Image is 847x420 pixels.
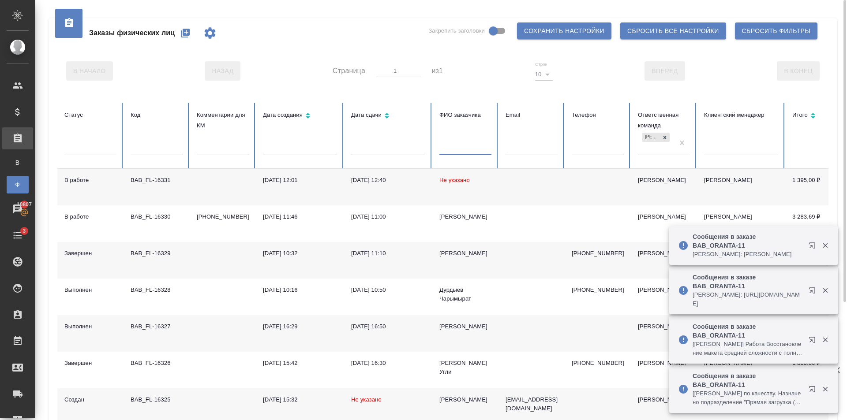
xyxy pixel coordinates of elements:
[263,322,337,331] div: [DATE] 16:29
[439,177,470,183] span: Не указано
[439,110,491,120] div: ФИО заказчика
[175,22,196,44] button: Создать
[64,212,116,221] div: В работе
[351,110,425,123] div: Сортировка
[263,249,337,258] div: [DATE] 10:32
[693,372,803,389] p: Сообщения в заказе BAB_ORANTA-11
[64,322,116,331] div: Выполнен
[263,359,337,368] div: [DATE] 15:42
[697,205,785,242] td: [PERSON_NAME]
[2,224,33,246] a: 3
[131,322,183,331] div: BAB_FL-16327
[351,396,382,403] span: Не указано
[263,110,337,123] div: Сортировка
[428,26,485,35] span: Закрепить заголовки
[7,154,29,171] a: В
[64,286,116,294] div: Выполнен
[638,322,690,331] div: [PERSON_NAME]
[642,133,660,142] div: [PERSON_NAME]
[351,286,425,294] div: [DATE] 10:50
[638,286,690,294] div: [PERSON_NAME]
[131,286,183,294] div: BAB_FL-16328
[816,286,834,294] button: Закрыть
[697,169,785,205] td: [PERSON_NAME]
[439,359,491,376] div: [PERSON_NAME] Угли
[197,110,249,131] div: Комментарии для КМ
[572,359,624,368] p: [PHONE_NUMBER]
[263,176,337,185] div: [DATE] 12:01
[693,322,803,340] p: Сообщения в заказе BAB_ORANTA-11
[439,322,491,331] div: [PERSON_NAME]
[638,249,690,258] div: [PERSON_NAME]
[351,249,425,258] div: [DATE] 11:10
[735,22,817,39] button: Сбросить фильтры
[638,359,690,368] div: [PERSON_NAME]
[131,212,183,221] div: BAB_FL-16330
[439,212,491,221] div: [PERSON_NAME]
[131,359,183,368] div: BAB_FL-16326
[64,395,116,404] div: Создан
[704,110,778,120] div: Клиентский менеджер
[572,286,624,294] p: [PHONE_NUMBER]
[2,198,33,220] a: 10807
[439,395,491,404] div: [PERSON_NAME]
[816,385,834,393] button: Закрыть
[197,212,249,221] p: [PHONE_NUMBER]
[64,249,116,258] div: Завершен
[792,110,844,123] div: Сортировка
[693,389,803,407] p: [[PERSON_NAME] по качеству. Назначено подразделение "Прямая загрузка (шаблонные документы)"
[816,336,834,344] button: Закрыть
[439,249,491,258] div: [PERSON_NAME]
[572,249,624,258] p: [PHONE_NUMBER]
[620,22,726,39] button: Сбросить все настройки
[11,200,37,209] span: 10807
[351,322,425,331] div: [DATE] 16:50
[627,26,719,37] span: Сбросить все настройки
[263,395,337,404] div: [DATE] 15:32
[693,250,803,259] p: [PERSON_NAME]: [PERSON_NAME]
[64,359,116,368] div: Завершен
[517,22,611,39] button: Сохранить настройки
[263,286,337,294] div: [DATE] 10:16
[742,26,810,37] span: Сбросить фильтры
[131,395,183,404] div: BAB_FL-16325
[803,380,825,401] button: Открыть в новой вкладке
[11,180,24,189] span: Ф
[693,232,803,250] p: Сообщения в заказе BAB_ORANTA-11
[64,110,116,120] div: Статус
[638,176,690,185] div: [PERSON_NAME]
[693,290,803,308] p: [PERSON_NAME]: [URL][DOMAIN_NAME]
[17,227,31,235] span: 3
[693,273,803,290] p: Сообщения в заказе BAB_ORANTA-11
[131,176,183,185] div: BAB_FL-16331
[816,242,834,249] button: Закрыть
[638,110,690,131] div: Ответственная команда
[638,212,690,221] div: [PERSON_NAME]
[638,395,690,404] div: [PERSON_NAME]
[803,282,825,303] button: Открыть в новой вкладке
[572,110,624,120] div: Телефон
[263,212,337,221] div: [DATE] 11:46
[693,340,803,357] p: [[PERSON_NAME]] Работа Восстановление макета средней сложности с полным соответствием оформлению ...
[351,176,425,185] div: [DATE] 12:40
[506,395,558,413] p: [EMAIL_ADDRESS][DOMAIN_NAME]
[351,212,425,221] div: [DATE] 11:00
[803,331,825,352] button: Открыть в новой вкладке
[64,176,116,185] div: В работе
[506,110,558,120] div: Email
[131,249,183,258] div: BAB_FL-16329
[89,28,175,38] span: Заказы физических лиц
[803,237,825,258] button: Открыть в новой вкладке
[7,176,29,193] a: Ф
[131,110,183,120] div: Код
[524,26,604,37] span: Сохранить настройки
[351,359,425,368] div: [DATE] 16:30
[439,286,491,303] div: Дурдыев Чарымырат
[11,158,24,167] span: В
